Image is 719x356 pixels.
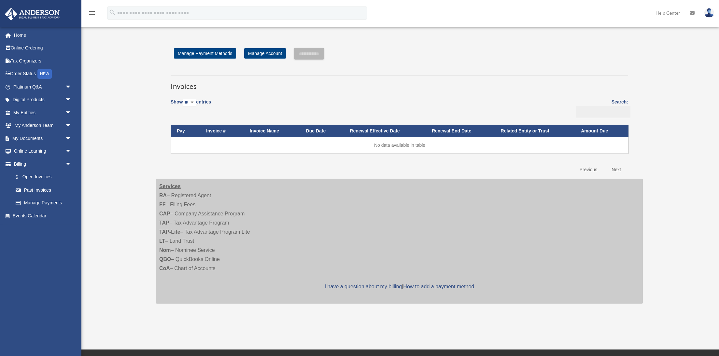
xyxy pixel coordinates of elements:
th: Renewal End Date: activate to sort column ascending [426,125,495,137]
th: Related Entity or Trust: activate to sort column ascending [495,125,575,137]
a: Digital Productsarrow_drop_down [5,93,81,106]
div: – Registered Agent – Filing Fees – Company Assistance Program – Tax Advantage Program – Tax Advan... [156,179,643,304]
a: Manage Account [244,48,286,59]
a: Manage Payment Methods [174,48,236,59]
a: $Open Invoices [9,171,75,184]
span: arrow_drop_down [65,157,78,171]
strong: Services [159,184,181,189]
a: Order StatusNEW [5,67,81,81]
th: Renewal Effective Date: activate to sort column ascending [344,125,426,137]
a: Platinum Q&Aarrow_drop_down [5,80,81,93]
th: Pay: activate to sort column descending [171,125,200,137]
a: Billingarrow_drop_down [5,157,78,171]
a: menu [88,11,96,17]
strong: Nom [159,247,171,253]
strong: CoA [159,266,170,271]
a: Previous [575,163,602,176]
a: My Entitiesarrow_drop_down [5,106,81,119]
a: Next [607,163,626,176]
span: arrow_drop_down [65,80,78,94]
img: User Pic [704,8,714,18]
a: Events Calendar [5,209,81,222]
a: Tax Organizers [5,54,81,67]
strong: RA [159,193,167,198]
a: Past Invoices [9,184,78,197]
th: Due Date: activate to sort column ascending [300,125,344,137]
a: My Anderson Teamarrow_drop_down [5,119,81,132]
span: arrow_drop_down [65,106,78,119]
span: arrow_drop_down [65,119,78,132]
strong: TAP-Lite [159,229,180,235]
strong: FF [159,202,166,207]
label: Show entries [171,98,211,113]
td: No data available in table [171,137,628,153]
i: search [109,9,116,16]
a: Online Learningarrow_drop_down [5,145,81,158]
a: My Documentsarrow_drop_down [5,132,81,145]
a: I have a question about my billing [325,284,402,289]
span: arrow_drop_down [65,145,78,158]
input: Search: [576,106,630,118]
a: How to add a payment method [403,284,474,289]
th: Invoice Name: activate to sort column ascending [244,125,300,137]
i: menu [88,9,96,17]
img: Anderson Advisors Platinum Portal [3,8,62,21]
span: arrow_drop_down [65,132,78,145]
a: Home [5,29,81,42]
strong: LT [159,238,165,244]
label: Search: [574,98,628,118]
th: Amount Due: activate to sort column ascending [575,125,628,137]
p: | [159,282,640,291]
span: arrow_drop_down [65,93,78,107]
select: Showentries [183,99,196,106]
a: Online Ordering [5,42,81,55]
a: Manage Payments [9,197,78,210]
th: Invoice #: activate to sort column ascending [200,125,244,137]
strong: QBO [159,256,171,262]
strong: CAP [159,211,170,216]
strong: TAP [159,220,169,226]
h3: Invoices [171,75,628,91]
span: $ [19,173,22,181]
div: NEW [37,69,52,79]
